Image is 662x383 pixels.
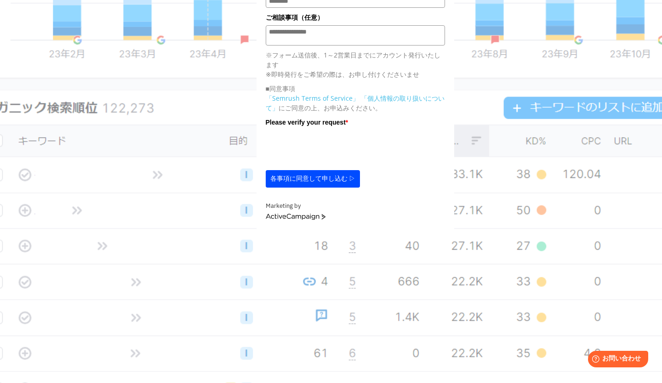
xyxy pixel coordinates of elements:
[266,201,445,211] div: Marketing by
[266,170,360,188] button: 各事項に同意して申し込む ▷
[266,117,445,127] label: Please verify your request
[266,12,445,23] label: ご相談事項（任意）
[580,347,652,373] iframe: Help widget launcher
[266,130,405,166] iframe: reCAPTCHA
[266,93,445,113] p: にご同意の上、お申込みください。
[266,94,359,103] a: 「Semrush Terms of Service」
[266,84,445,93] p: ■同意事項
[266,50,445,79] p: ※フォーム送信後、1～2営業日までにアカウント発行いたします ※即時発行をご希望の際は、お申し付けくださいませ
[266,94,445,112] a: 「個人情報の取り扱いについて」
